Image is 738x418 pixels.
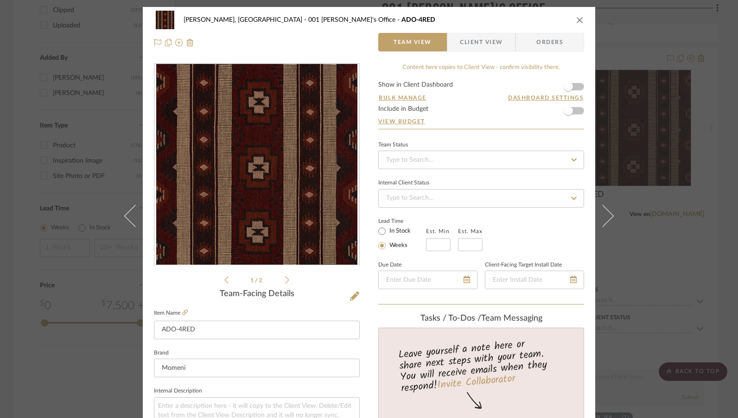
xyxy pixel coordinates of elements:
[576,16,584,24] button: close
[485,271,584,289] input: Enter Install Date
[184,17,308,23] span: [PERSON_NAME], [GEOGRAPHIC_DATA]
[250,278,255,283] span: 1
[378,181,429,185] div: Internal Client Status
[154,11,176,29] img: ed220ecd-e841-4d25-bafd-7cc6000b284b_48x40.jpg
[401,17,435,23] span: ADO-4RED
[378,314,584,324] div: team Messaging
[186,39,194,46] img: Remove from project
[154,309,188,317] label: Item Name
[378,271,477,289] input: Enter Due Date
[388,241,407,250] label: Weeks
[378,94,427,102] button: Bulk Manage
[154,351,169,355] label: Brand
[154,359,360,377] input: Enter Brand
[378,225,426,251] mat-radio-group: Select item type
[426,228,450,234] label: Est. Min
[437,371,516,394] a: Invite Collaborator
[388,227,411,235] label: In Stock
[394,33,432,51] span: Team View
[508,94,584,102] button: Dashboard Settings
[308,17,401,23] span: 001 [PERSON_NAME]'s Office
[255,278,259,283] span: /
[378,263,401,267] label: Due Date
[378,143,408,147] div: Team Status
[378,118,584,125] a: View Budget
[420,314,481,323] span: Tasks / To-Dos /
[377,334,585,396] div: Leave yourself a note here or share next steps with your team. You will receive emails when they ...
[458,228,483,234] label: Est. Max
[154,321,360,339] input: Enter Item Name
[378,151,584,169] input: Type to Search…
[526,33,573,51] span: Orders
[378,217,426,225] label: Lead Time
[156,64,357,265] img: ed220ecd-e841-4d25-bafd-7cc6000b284b_436x436.jpg
[378,189,584,208] input: Type to Search…
[154,289,360,299] div: Team-Facing Details
[259,278,264,283] span: 2
[154,389,202,393] label: Internal Description
[485,263,562,267] label: Client-Facing Target Install Date
[154,64,359,265] div: 0
[460,33,503,51] span: Client View
[378,63,584,72] div: Content here copies to Client View - confirm visibility there.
